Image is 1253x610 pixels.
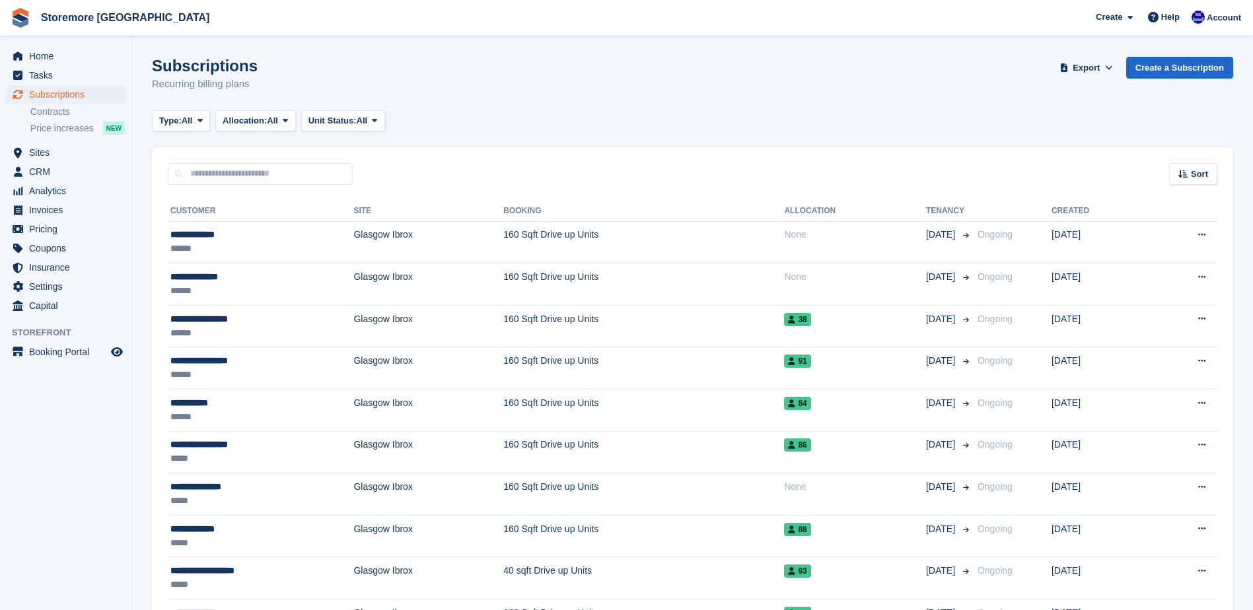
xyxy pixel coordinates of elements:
[152,77,258,92] p: Recurring billing plans
[1052,347,1147,390] td: [DATE]
[7,296,125,315] a: menu
[1052,263,1147,306] td: [DATE]
[1052,221,1147,263] td: [DATE]
[353,473,503,516] td: Glasgow Ibrox
[1052,201,1147,222] th: Created
[1192,11,1205,24] img: Angela
[353,515,503,557] td: Glasgow Ibrox
[357,114,368,127] span: All
[1191,168,1208,181] span: Sort
[784,438,810,452] span: 86
[926,480,958,494] span: [DATE]
[11,8,30,28] img: stora-icon-8386f47178a22dfd0bd8f6a31ec36ba5ce8667c1dd55bd0f319d3a0aa187defe.svg
[926,438,958,452] span: [DATE]
[503,221,784,263] td: 160 Sqft Drive up Units
[978,397,1013,408] span: Ongoing
[926,354,958,368] span: [DATE]
[1052,515,1147,557] td: [DATE]
[30,121,125,135] a: Price increases NEW
[7,239,125,257] a: menu
[784,564,810,578] span: 93
[36,7,215,28] a: Storemore [GEOGRAPHIC_DATA]
[784,523,810,536] span: 88
[215,110,296,132] button: Allocation: All
[1126,57,1233,79] a: Create a Subscription
[29,182,108,200] span: Analytics
[12,326,131,339] span: Storefront
[784,480,926,494] div: None
[353,201,503,222] th: Site
[152,110,210,132] button: Type: All
[353,221,503,263] td: Glasgow Ibrox
[30,106,125,118] a: Contracts
[784,228,926,242] div: None
[29,220,108,238] span: Pricing
[353,557,503,599] td: Glasgow Ibrox
[503,473,784,516] td: 160 Sqft Drive up Units
[29,47,108,65] span: Home
[1057,57,1116,79] button: Export
[168,201,353,222] th: Customer
[784,201,926,222] th: Allocation
[978,565,1013,576] span: Ongoing
[503,201,784,222] th: Booking
[29,162,108,181] span: CRM
[159,114,182,127] span: Type:
[7,47,125,65] a: menu
[503,431,784,473] td: 160 Sqft Drive up Units
[152,57,258,75] h1: Subscriptions
[978,271,1013,282] span: Ongoing
[926,312,958,326] span: [DATE]
[978,355,1013,366] span: Ongoing
[1052,305,1147,347] td: [DATE]
[784,313,810,326] span: 38
[267,114,278,127] span: All
[1207,11,1241,24] span: Account
[7,66,125,85] a: menu
[353,263,503,306] td: Glasgow Ibrox
[1073,61,1100,75] span: Export
[784,270,926,284] div: None
[503,390,784,432] td: 160 Sqft Drive up Units
[29,343,108,361] span: Booking Portal
[7,220,125,238] a: menu
[29,143,108,162] span: Sites
[29,85,108,104] span: Subscriptions
[503,263,784,306] td: 160 Sqft Drive up Units
[30,122,94,135] span: Price increases
[182,114,193,127] span: All
[353,431,503,473] td: Glasgow Ibrox
[1052,557,1147,599] td: [DATE]
[109,344,125,360] a: Preview store
[29,201,108,219] span: Invoices
[7,143,125,162] a: menu
[926,522,958,536] span: [DATE]
[978,439,1013,450] span: Ongoing
[301,110,385,132] button: Unit Status: All
[7,162,125,181] a: menu
[978,314,1013,324] span: Ongoing
[978,524,1013,534] span: Ongoing
[926,564,958,578] span: [DATE]
[353,305,503,347] td: Glasgow Ibrox
[1161,11,1180,24] span: Help
[29,277,108,296] span: Settings
[503,305,784,347] td: 160 Sqft Drive up Units
[29,258,108,277] span: Insurance
[7,201,125,219] a: menu
[978,229,1013,240] span: Ongoing
[353,390,503,432] td: Glasgow Ibrox
[503,515,784,557] td: 160 Sqft Drive up Units
[7,258,125,277] a: menu
[353,347,503,390] td: Glasgow Ibrox
[784,397,810,410] span: 84
[7,85,125,104] a: menu
[103,121,125,135] div: NEW
[29,66,108,85] span: Tasks
[7,277,125,296] a: menu
[503,557,784,599] td: 40 sqft Drive up Units
[926,396,958,410] span: [DATE]
[29,239,108,257] span: Coupons
[1096,11,1122,24] span: Create
[784,355,810,368] span: 91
